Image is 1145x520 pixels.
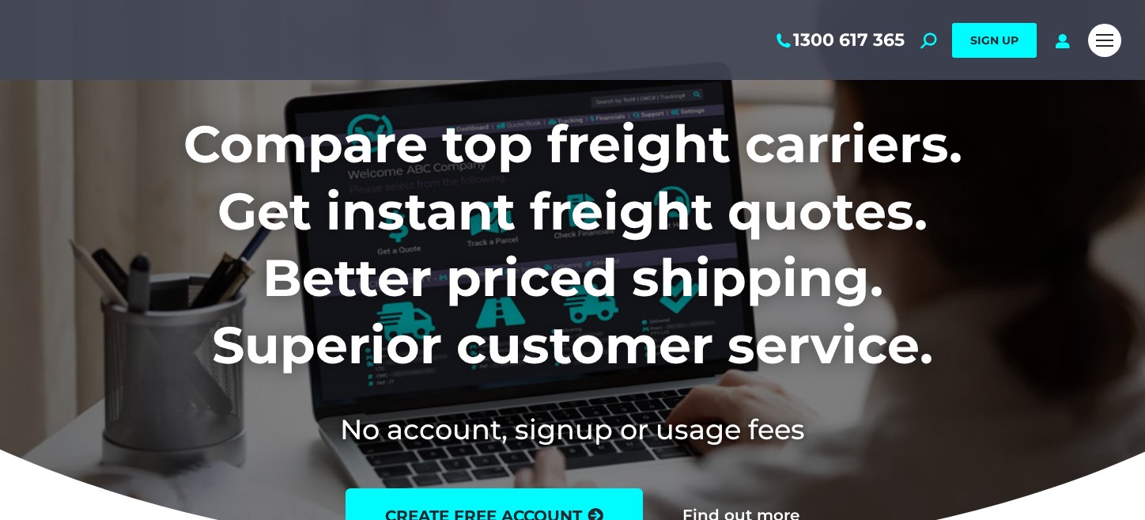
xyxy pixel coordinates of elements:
a: Mobile menu icon [1088,24,1121,57]
a: 1300 617 365 [773,30,905,51]
span: SIGN UP [970,33,1018,47]
a: SIGN UP [952,23,1037,58]
h1: Compare top freight carriers. Get instant freight quotes. Better priced shipping. Superior custom... [79,111,1067,378]
h2: No account, signup or usage fees [79,410,1067,449]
